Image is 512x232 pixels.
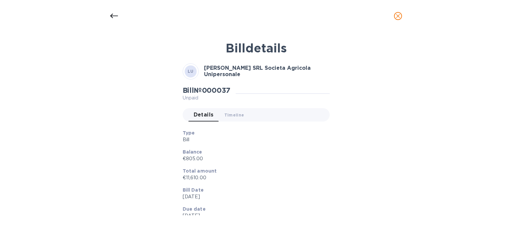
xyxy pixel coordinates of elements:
b: [PERSON_NAME] SRL Societa Agricola Unipersonale [204,65,311,77]
button: close [390,8,406,24]
b: Bill Date [183,187,204,193]
b: Due date [183,206,206,212]
p: €805.00 [183,155,324,162]
p: [DATE] [183,193,324,200]
span: Details [194,110,214,120]
p: €11,610.00 [183,174,324,181]
p: Bill [183,136,324,143]
b: LU [188,69,194,74]
b: Bill details [226,41,287,55]
h2: Bill № 000037 [183,86,230,94]
b: Balance [183,149,202,155]
b: Total amount [183,168,217,174]
b: Type [183,130,195,136]
span: Timeline [224,111,244,119]
p: [DATE] [183,212,324,219]
p: Unpaid [183,94,230,101]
